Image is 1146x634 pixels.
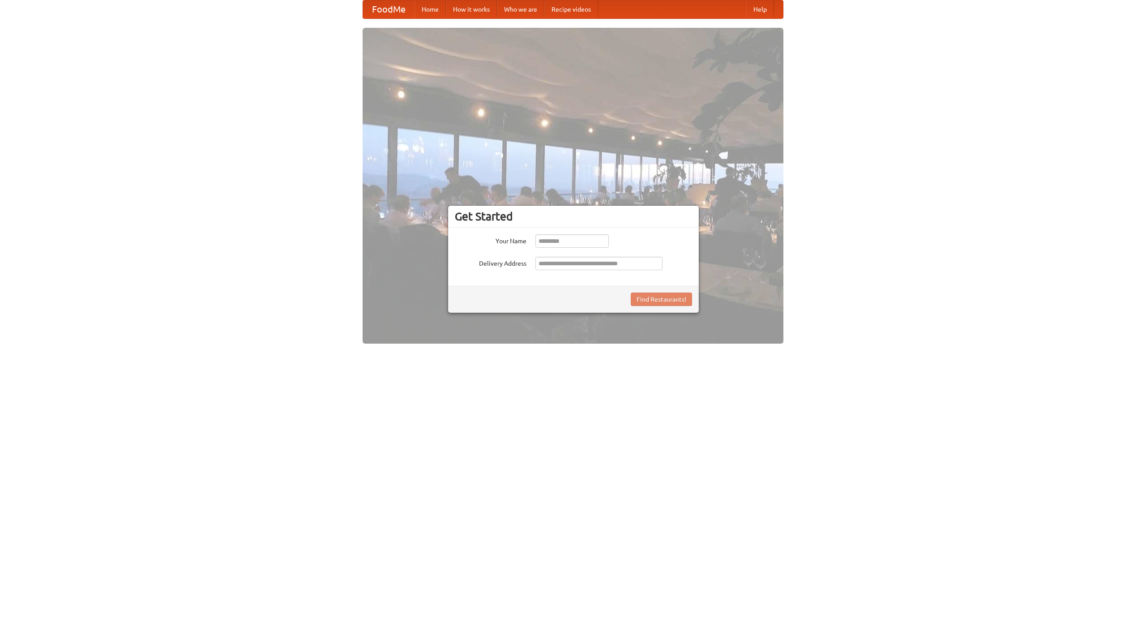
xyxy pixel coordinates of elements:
a: FoodMe [363,0,415,18]
h3: Get Started [455,210,692,223]
label: Delivery Address [455,257,526,268]
a: How it works [446,0,497,18]
a: Recipe videos [544,0,598,18]
a: Who we are [497,0,544,18]
a: Home [415,0,446,18]
label: Your Name [455,234,526,246]
a: Help [746,0,774,18]
button: Find Restaurants! [631,293,692,306]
